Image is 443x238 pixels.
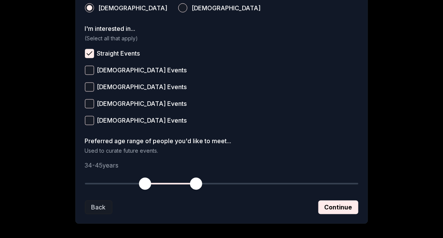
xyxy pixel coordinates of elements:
button: [DEMOGRAPHIC_DATA] Events [85,83,94,92]
label: I'm interested in... [85,26,358,32]
button: [DEMOGRAPHIC_DATA] [178,3,187,13]
button: [DEMOGRAPHIC_DATA] Events [85,99,94,109]
p: Used to curate future events. [85,147,358,155]
label: Preferred age range of people you'd like to meet... [85,138,358,144]
span: [DEMOGRAPHIC_DATA] [192,5,261,11]
button: [DEMOGRAPHIC_DATA] Events [85,66,94,75]
span: [DEMOGRAPHIC_DATA] Events [97,118,187,124]
button: [DEMOGRAPHIC_DATA] Events [85,116,94,125]
span: [DEMOGRAPHIC_DATA] Events [97,67,187,73]
button: [DEMOGRAPHIC_DATA] [85,3,94,13]
span: [DEMOGRAPHIC_DATA] Events [97,84,187,90]
span: [DEMOGRAPHIC_DATA] [99,5,168,11]
span: [DEMOGRAPHIC_DATA] Events [97,101,187,107]
button: Back [85,201,112,214]
p: 34 - 45 years [85,161,358,170]
button: Continue [318,201,358,214]
p: (Select all that apply) [85,35,358,42]
button: Straight Events [85,49,94,58]
span: Straight Events [97,51,140,57]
